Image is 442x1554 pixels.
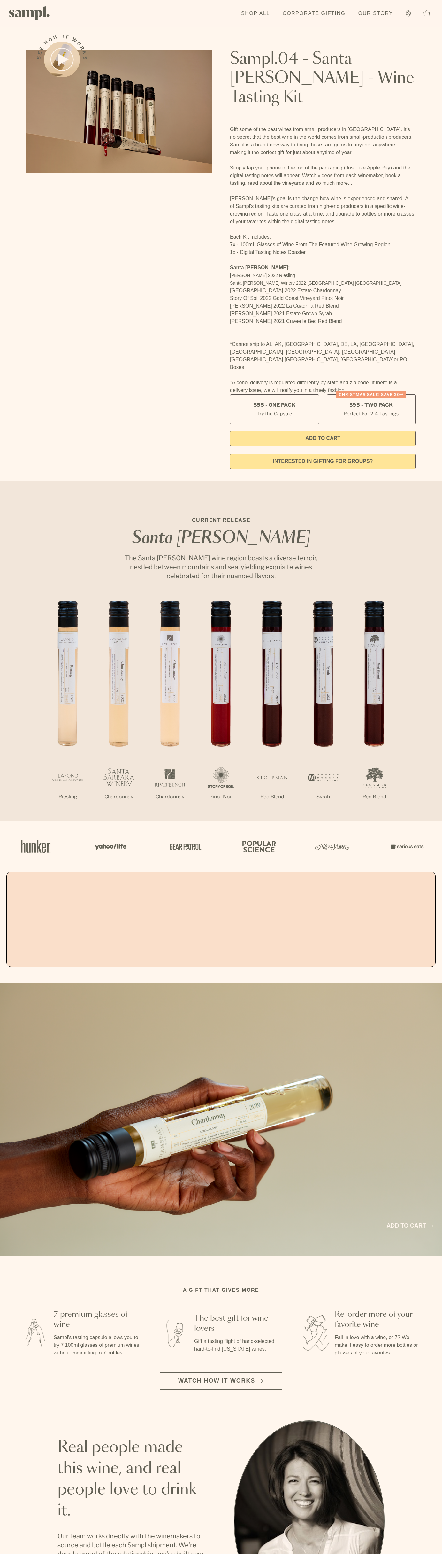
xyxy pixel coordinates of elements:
p: Syrah [298,793,349,801]
h2: A gift that gives more [183,1286,259,1294]
li: 1 / 7 [42,601,93,821]
p: Riesling [42,793,93,801]
li: 7 / 7 [349,601,400,821]
a: Our Story [355,6,396,20]
p: Red Blend [349,793,400,801]
em: Santa [PERSON_NAME] [132,530,310,546]
small: Perfect For 2-4 Tastings [344,410,399,417]
img: Artboard_6_04f9a106-072f-468a-bdd7-f11783b05722_x450.png [91,833,129,860]
li: [PERSON_NAME] 2022 La Cuadrilla Red Blend [230,302,416,310]
li: Story Of Soil 2022 Gold Coast Vineyard Pinot Noir [230,294,416,302]
div: Gift some of the best wines from small producers in [GEOGRAPHIC_DATA]. It’s no secret that the be... [230,126,416,394]
h1: Sampl.04 - Santa [PERSON_NAME] - Wine Tasting Kit [230,50,416,107]
button: Add to Cart [230,431,416,446]
p: Pinot Noir [195,793,247,801]
li: 4 / 7 [195,601,247,821]
p: Chardonnay [144,793,195,801]
li: [PERSON_NAME] 2021 Estate Grown Syrah [230,310,416,318]
h3: The best gift for wine lovers [194,1313,281,1334]
button: Watch how it works [160,1372,282,1390]
p: CURRENT RELEASE [119,516,323,524]
h3: 7 premium glasses of wine [54,1309,141,1330]
p: Chardonnay [93,793,144,801]
img: Artboard_3_0b291449-6e8c-4d07-b2c2-3f3601a19cd1_x450.png [313,833,351,860]
p: Red Blend [247,793,298,801]
li: 2 / 7 [93,601,144,821]
img: Sampl.04 - Santa Barbara - Wine Tasting Kit [26,50,212,173]
span: Santa [PERSON_NAME] Winery 2022 [GEOGRAPHIC_DATA] [GEOGRAPHIC_DATA] [230,280,401,286]
li: [GEOGRAPHIC_DATA] 2022 Estate Chardonnay [230,287,416,294]
span: $55 - One Pack [254,402,296,409]
p: Gift a tasting flight of hand-selected, hard-to-find [US_STATE] wines. [194,1338,281,1353]
li: 3 / 7 [144,601,195,821]
img: Artboard_7_5b34974b-f019-449e-91fb-745f8d0877ee_x450.png [387,833,425,860]
span: [GEOGRAPHIC_DATA], [GEOGRAPHIC_DATA] [285,357,394,362]
strong: Santa [PERSON_NAME]: [230,265,290,270]
li: 6 / 7 [298,601,349,821]
a: Corporate Gifting [279,6,349,20]
img: Artboard_5_7fdae55a-36fd-43f7-8bfd-f74a06a2878e_x450.png [165,833,203,860]
span: $95 - Two Pack [349,402,393,409]
img: Artboard_1_c8cd28af-0030-4af1-819c-248e302c7f06_x450.png [17,833,55,860]
p: The Santa [PERSON_NAME] wine region boasts a diverse terroir, nestled between mountains and sea, ... [119,553,323,580]
a: Add to cart [386,1221,433,1230]
h2: Real people made this wine, and real people love to drink it. [57,1437,208,1521]
p: Fall in love with a wine, or 7? We make it easy to order more bottles or glasses of your favorites. [335,1334,422,1357]
span: , [283,357,285,362]
div: Christmas SALE! Save 20% [336,391,406,398]
li: 5 / 7 [247,601,298,821]
li: [PERSON_NAME] 2021 Cuvee le Bec Red Blend [230,318,416,325]
a: Shop All [238,6,273,20]
a: interested in gifting for groups? [230,454,416,469]
h3: Re-order more of your favorite wine [335,1309,422,1330]
p: Sampl's tasting capsule allows you to try 7 100ml glasses of premium wines without committing to ... [54,1334,141,1357]
button: See how it works [44,42,80,77]
small: Try the Capsule [257,410,292,417]
img: Sampl logo [9,6,50,20]
span: [PERSON_NAME] 2022 Riesling [230,273,295,278]
img: Artboard_4_28b4d326-c26e-48f9-9c80-911f17d6414e_x450.png [239,833,277,860]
